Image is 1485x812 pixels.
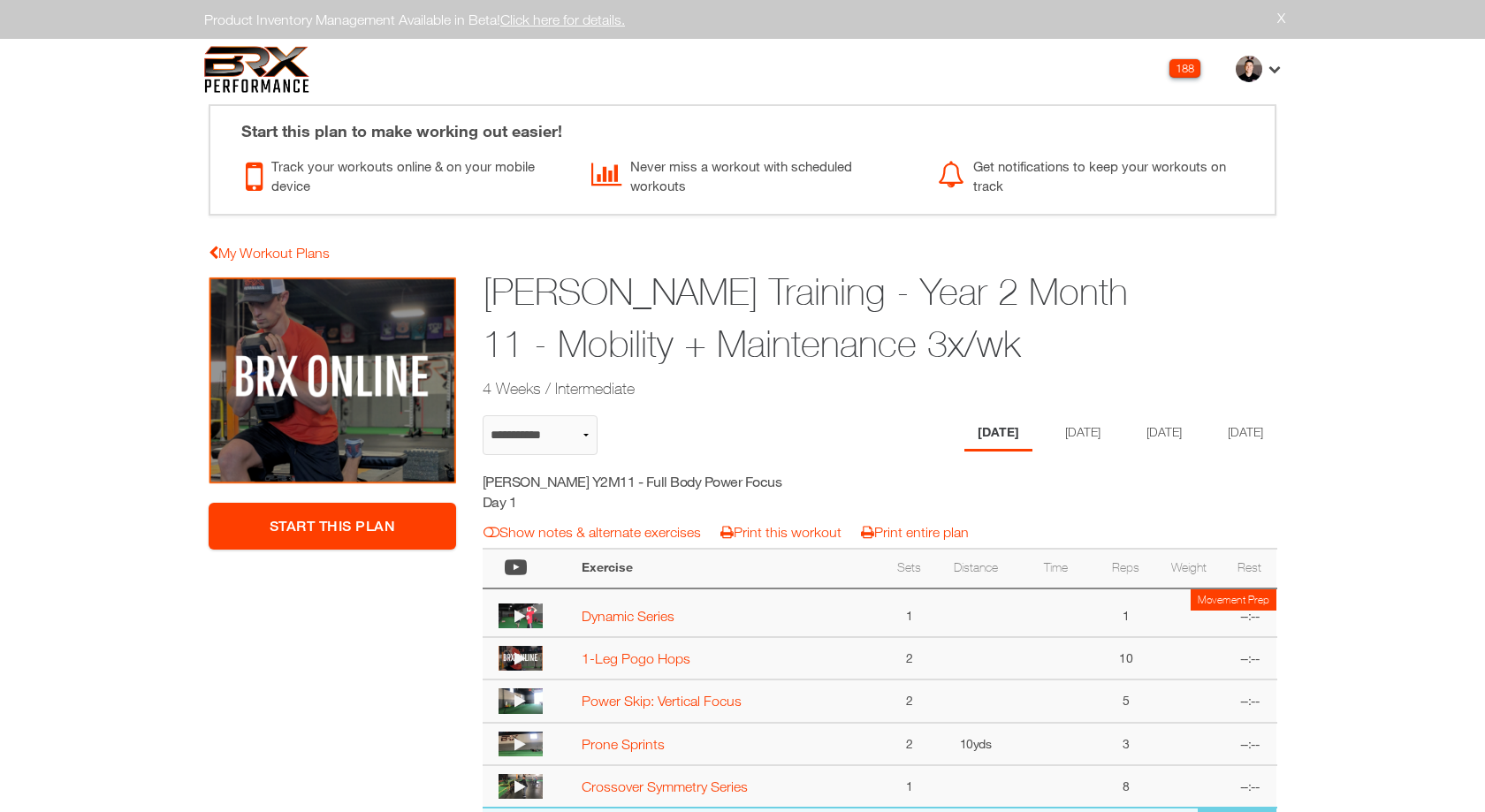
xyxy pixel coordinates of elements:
[1016,549,1097,588] th: Time
[1097,588,1155,638] td: 1
[1223,588,1276,638] td: --:--
[882,765,935,808] td: 1
[483,377,1140,399] h2: 4 Weeks / Intermediate
[499,688,543,713] img: thumbnail.png
[1097,549,1155,588] th: Reps
[1097,723,1155,765] td: 3
[484,524,701,540] a: Show notes & alternate exercises
[1191,589,1276,611] td: Movement Prep
[204,46,309,93] img: 6f7da32581c89ca25d665dc3aae533e4f14fe3ef_original.svg
[582,778,748,794] a: Crossover Symmetry Series
[882,679,935,722] td: 2
[483,266,1140,370] h1: [PERSON_NAME] Training - Year 2 Month 11 - Mobility + Maintenance 3x/wk
[882,723,935,765] td: 2
[500,11,625,27] a: Click here for details.
[1223,549,1276,588] th: Rest
[224,106,1261,143] div: Start this plan to make working out easier!
[1223,679,1276,722] td: --:--
[1097,765,1155,808] td: 8
[973,736,992,751] span: yds
[191,9,1294,30] div: Product Inventory Management Available in Beta!
[1133,415,1195,452] li: Day 3
[720,524,841,540] a: Print this workout
[499,732,543,756] img: thumbnail.png
[499,646,543,671] img: large.PNG
[964,415,1032,452] li: Day 1
[861,524,969,540] a: Print entire plan
[582,608,674,624] a: Dynamic Series
[582,650,690,666] a: 1-Leg Pogo Hops
[936,723,1016,765] td: 10
[882,588,935,638] td: 1
[1097,637,1155,679] td: 10
[882,637,935,679] td: 2
[499,603,543,628] img: thumbnail.png
[209,245,330,261] a: My Workout Plans
[1277,9,1285,27] a: X
[1169,59,1200,78] div: 188
[1236,56,1262,82] img: thumb.jpg
[882,549,935,588] th: Sets
[938,152,1257,196] div: Get notifications to keep your workouts on track
[582,736,665,752] a: Prone Sprints
[1223,637,1276,679] td: --:--
[1215,415,1276,452] li: Day 4
[1052,415,1114,452] li: Day 2
[1097,679,1155,722] td: 5
[573,549,882,588] th: Exercise
[1223,723,1276,765] td: --:--
[246,152,565,196] div: Track your workouts online & on your mobile device
[483,472,798,512] h5: [PERSON_NAME] Y2M11 - Full Body Power Focus Day 1
[1223,765,1276,808] td: --:--
[209,277,456,485] img: Cam Castillo Training - Year 2 Month 11 - Mobility + Maintenance 3x/wk
[582,693,742,709] a: Power Skip: Vertical Focus
[936,549,1016,588] th: Distance
[591,152,910,196] div: Never miss a workout with scheduled workouts
[209,503,456,550] a: Start This Plan
[499,774,543,799] img: thumbnail.png
[1155,549,1223,588] th: Weight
